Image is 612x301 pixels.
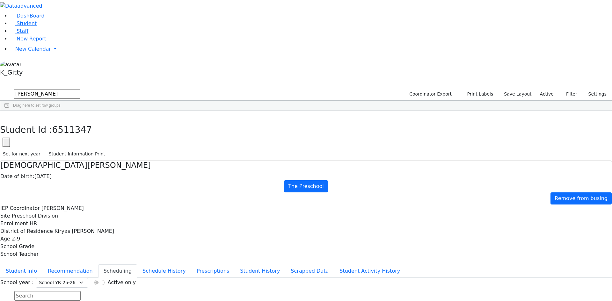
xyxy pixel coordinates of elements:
[0,243,34,250] label: School Grade
[14,89,80,99] input: Search
[0,173,34,180] label: Date of birth:
[30,220,37,226] span: HR
[10,36,46,42] a: New Report
[10,28,28,34] a: Staff
[17,13,45,19] span: DashBoard
[10,43,612,55] a: New Calendar
[0,204,40,212] label: IEP Coordinator
[42,264,98,278] button: Recommendation
[0,161,612,170] h4: [DEMOGRAPHIC_DATA][PERSON_NAME]
[55,228,114,234] span: Kiryas [PERSON_NAME]
[17,28,28,34] span: Staff
[537,89,557,99] label: Active
[46,149,108,159] button: Student Information Print
[0,212,10,220] label: Site
[0,235,10,243] label: Age
[0,220,28,227] label: Enrollment
[12,213,58,219] span: Preschool Division
[501,89,534,99] button: Save Layout
[14,291,81,301] input: Search
[0,264,42,278] button: Student info
[460,89,496,99] button: Print Labels
[52,125,92,135] span: 6511347
[17,20,37,26] span: Student
[0,173,612,180] div: [DATE]
[13,103,61,108] span: Drag here to set row groups
[10,13,45,19] a: DashBoard
[285,264,334,278] button: Scrapped Data
[235,264,285,278] button: Student History
[12,236,20,242] span: 2-9
[0,227,53,235] label: District of Residence
[284,180,328,192] a: The Preschool
[0,250,39,258] label: School Teacher
[0,279,33,286] label: School year :
[334,264,405,278] button: Student Activity History
[137,264,191,278] button: Schedule History
[580,89,609,99] button: Settings
[98,264,137,278] button: Scheduling
[107,279,135,286] label: Active only
[550,192,612,204] a: Remove from busing
[15,46,51,52] span: New Calendar
[10,20,37,26] a: Student
[555,195,608,201] span: Remove from busing
[41,205,84,211] span: [PERSON_NAME]
[191,264,235,278] button: Prescriptions
[405,89,455,99] button: Coordinator Export
[558,89,580,99] button: Filter
[17,36,46,42] span: New Report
